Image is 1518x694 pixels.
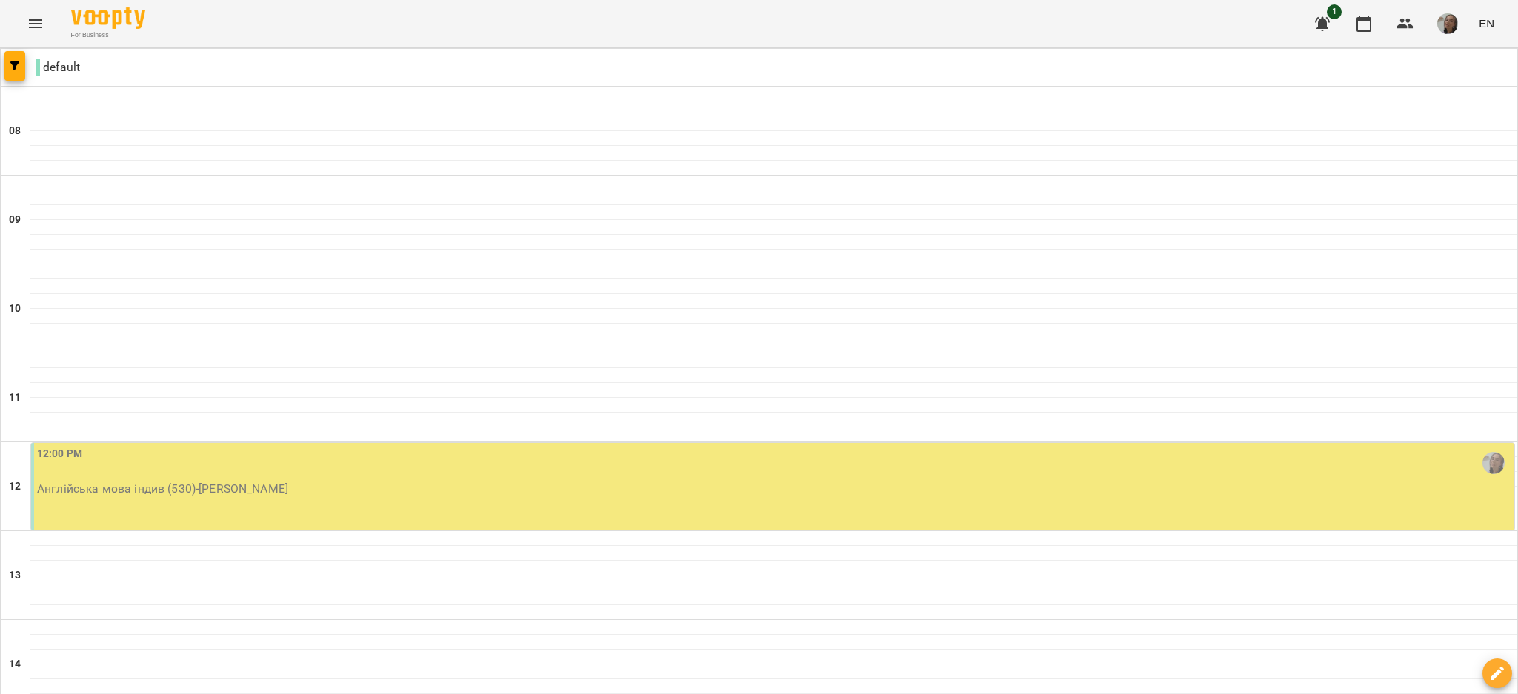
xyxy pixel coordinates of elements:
[37,446,82,462] label: 12:00 PM
[1437,13,1458,34] img: 58bf4a397342a29a09d587cea04c76fb.jpg
[18,6,53,41] button: Menu
[71,7,145,29] img: Voopty Logo
[1482,452,1505,474] img: Євгенія Тютюнникова
[1473,10,1500,37] button: EN
[9,123,21,139] h6: 08
[9,212,21,228] h6: 09
[71,30,145,40] span: For Business
[9,301,21,317] h6: 10
[1327,4,1342,19] span: 1
[9,478,21,495] h6: 12
[36,59,80,76] p: default
[37,480,1511,498] p: Англійська мова індив (530) - [PERSON_NAME]
[9,656,21,673] h6: 14
[9,390,21,406] h6: 11
[1479,16,1494,31] span: EN
[9,567,21,584] h6: 13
